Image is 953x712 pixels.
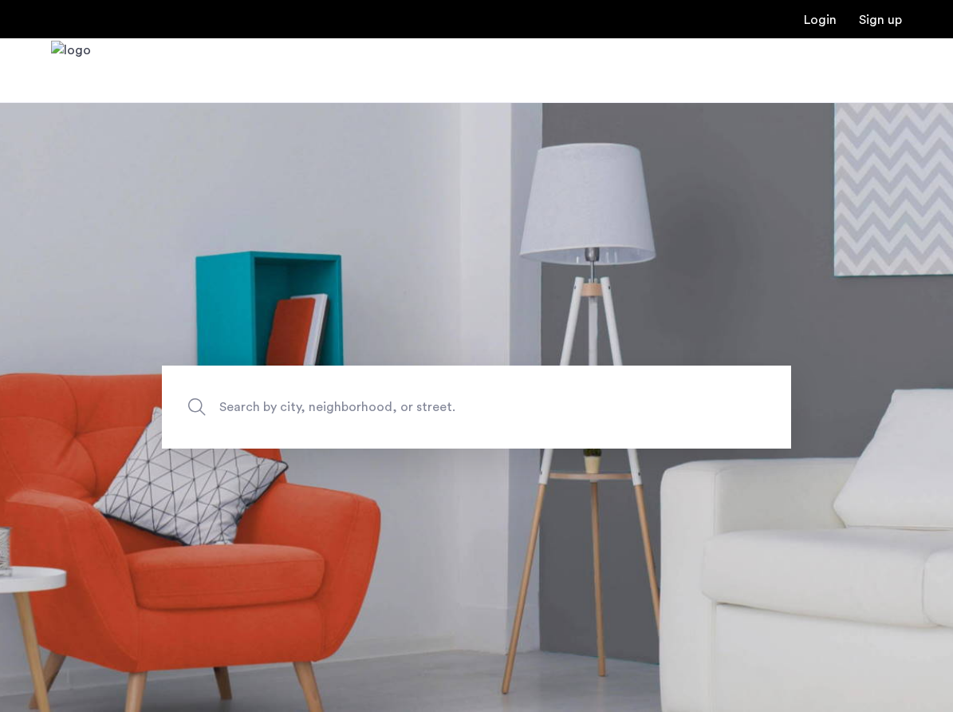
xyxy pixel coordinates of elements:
input: Apartment Search [162,366,791,449]
img: logo [51,41,91,101]
span: Search by city, neighborhood, or street. [219,397,660,418]
a: Login [804,14,837,26]
a: Registration [859,14,902,26]
a: Cazamio Logo [51,41,91,101]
